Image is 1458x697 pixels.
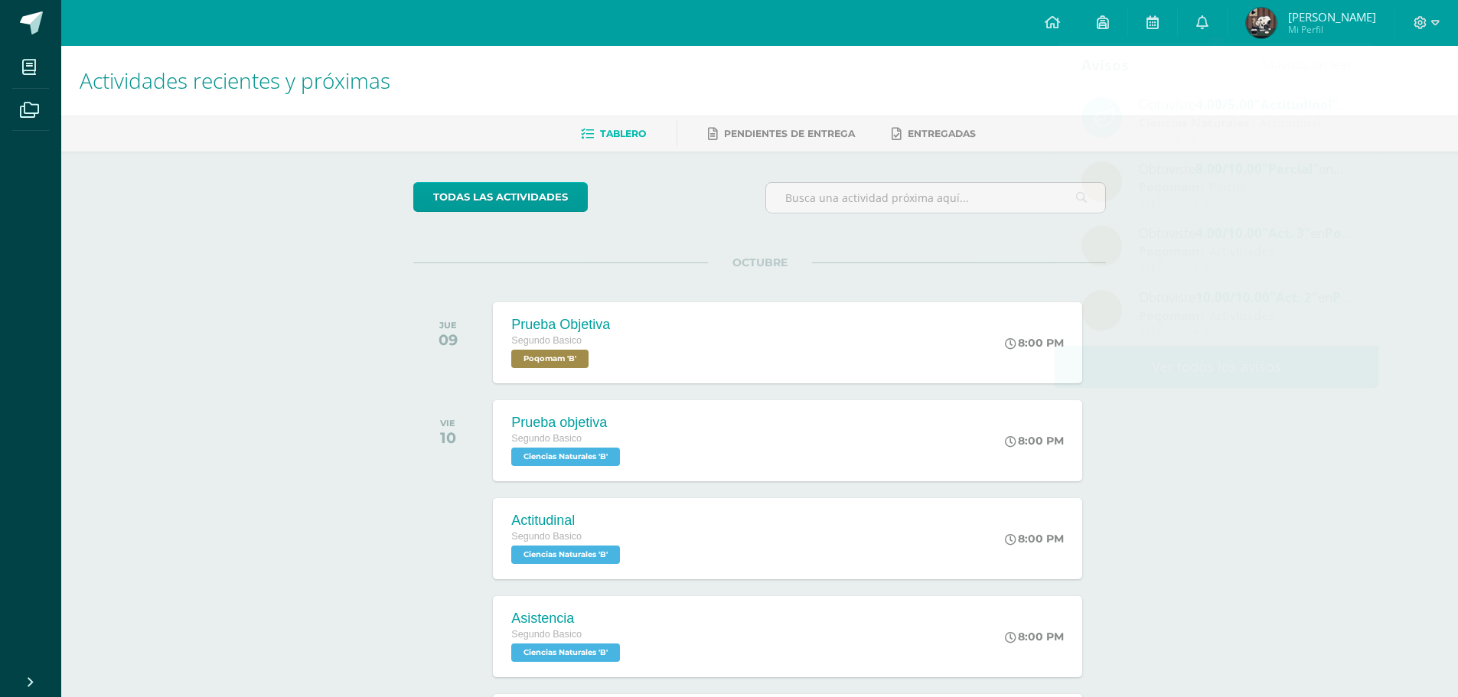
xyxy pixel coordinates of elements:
[708,122,855,146] a: Pendientes de entrega
[1139,178,1352,196] div: | Parcial
[511,350,589,368] span: Poqomam 'B'
[1195,224,1262,242] span: 4.00/10.00
[581,122,646,146] a: Tablero
[892,122,976,146] a: Entregadas
[413,182,588,212] a: todas las Actividades
[511,415,624,431] div: Prueba objetiva
[1261,56,1352,73] span: avisos sin leer
[511,317,610,333] div: Prueba Objetiva
[1261,56,1274,73] span: 14
[1262,224,1310,242] span: "Act. 3"
[1195,288,1270,306] span: 10.00/10.00
[766,183,1105,213] input: Busca una actividad próxima aquí...
[1288,23,1376,36] span: Mi Perfil
[724,128,855,139] span: Pendientes de entrega
[511,513,624,529] div: Actitudinal
[1139,325,1352,338] div: Septiembre 30
[1139,243,1199,259] strong: Poqomam
[1139,114,1352,132] div: | Actitudinal
[511,643,620,662] span: Ciencias Naturales 'B'
[440,418,456,428] div: VIE
[1139,94,1352,114] div: Obtuviste en
[439,331,458,349] div: 09
[1332,288,1397,306] span: Poqomam
[1246,8,1277,38] img: 5116a5122174d5d7d94f330787f2560a.png
[511,531,582,542] span: Segundo Basico
[1139,114,1250,131] strong: Ciencias Naturales
[708,256,812,269] span: OCTUBRE
[1139,197,1352,210] div: Septiembre 30
[1139,158,1352,178] div: Obtuviste en
[1325,224,1389,242] span: Poqomam
[1081,44,1129,86] div: Avisos
[1270,288,1318,306] span: "Act. 2"
[511,335,582,346] span: Segundo Basico
[600,128,646,139] span: Tablero
[1288,9,1376,24] span: [PERSON_NAME]
[511,546,620,564] span: Ciencias Naturales 'B'
[1195,96,1254,113] span: 4.00/5.00
[511,611,624,627] div: Asistencia
[1005,434,1064,448] div: 8:00 PM
[1055,346,1378,388] a: Ver todos los avisos
[908,128,976,139] span: Entregadas
[511,629,582,640] span: Segundo Basico
[511,448,620,466] span: Ciencias Naturales 'B'
[439,320,458,331] div: JUE
[1005,532,1064,546] div: 8:00 PM
[440,428,456,447] div: 10
[1262,160,1319,178] span: "Parcial"
[1005,630,1064,643] div: 8:00 PM
[1139,287,1352,307] div: Obtuviste en
[1195,160,1262,178] span: 8.00/10.00
[1254,96,1348,113] span: "Actitudinal"
[1139,223,1352,243] div: Obtuviste en
[1005,336,1064,350] div: 8:00 PM
[1139,243,1352,260] div: | Actividades
[1139,261,1352,274] div: Septiembre 30
[1139,307,1199,324] strong: Poqomam
[80,66,390,95] span: Actividades recientes y próximas
[1139,178,1199,195] strong: Poqomam
[1139,132,1352,145] div: Octubre 01
[511,433,582,444] span: Segundo Basico
[1139,307,1352,324] div: | Actividades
